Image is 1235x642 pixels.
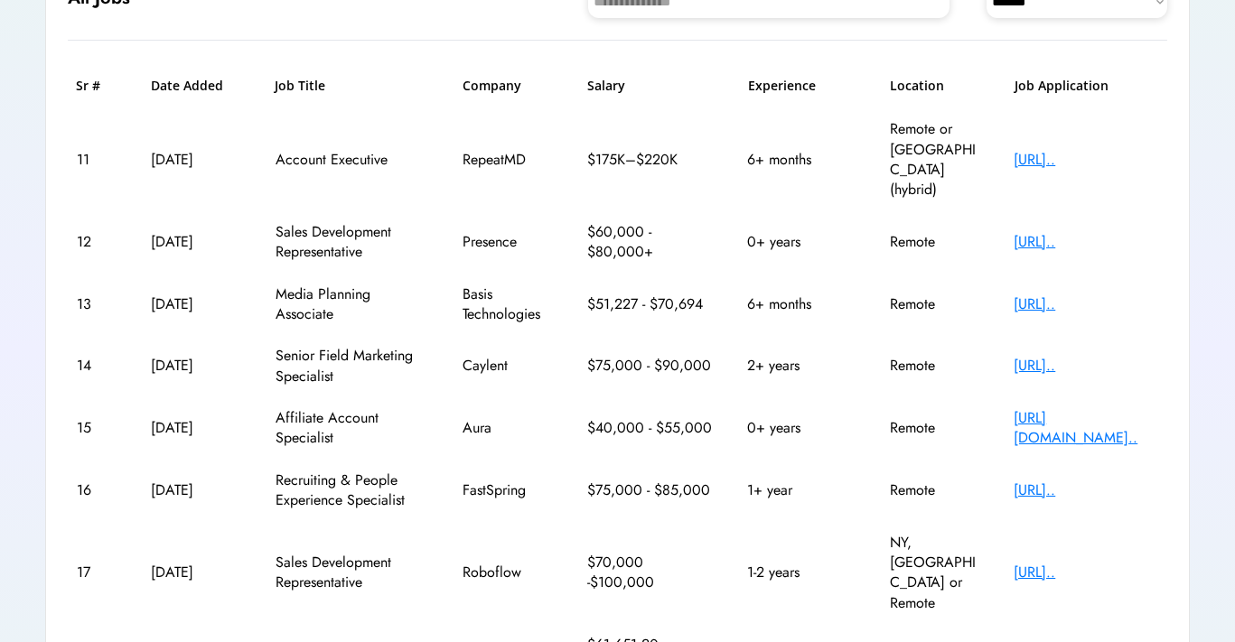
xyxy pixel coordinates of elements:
div: Media Planning Associate [276,284,429,325]
div: [URL][DOMAIN_NAME].. [1014,408,1158,449]
div: 2+ years [747,356,856,376]
div: 1-2 years [747,563,856,582]
div: Caylent [463,356,553,376]
div: 13 [77,294,117,314]
div: $60,000 - $80,000+ [587,222,714,263]
div: Affiliate Account Specialist [276,408,429,449]
div: Remote [890,232,980,252]
div: Remote [890,356,980,376]
h6: Sr # [76,77,117,95]
div: [URL].. [1014,232,1158,252]
div: [DATE] [151,356,241,376]
div: 15 [77,418,117,438]
div: Senior Field Marketing Specialist [276,346,429,386]
div: [DATE] [151,294,241,314]
div: 11 [77,150,117,170]
div: Sales Development Representative [276,553,429,593]
h6: Job Title [275,77,325,95]
div: [DATE] [151,418,241,438]
div: Roboflow [463,563,553,582]
div: Sales Development Representative [276,222,429,263]
h6: Job Application [1015,77,1159,95]
div: 12 [77,232,117,252]
div: Account Executive [276,150,429,170]
div: 0+ years [747,232,856,252]
div: $70,000 -$100,000 [587,553,714,593]
div: $75,000 - $85,000 [587,480,714,500]
div: [URL].. [1014,294,1158,314]
div: $40,000 - $55,000 [587,418,714,438]
div: [URL].. [1014,356,1158,376]
div: 6+ months [747,294,856,314]
h6: Salary [587,77,714,95]
div: RepeatMD [463,150,553,170]
div: [URL].. [1014,150,1158,170]
div: 0+ years [747,418,856,438]
div: [DATE] [151,563,241,582]
h6: Date Added [151,77,241,95]
div: Basis Technologies [463,284,553,325]
h6: Experience [748,77,856,95]
div: $51,227 - $70,694 [587,294,714,314]
div: Remote or [GEOGRAPHIC_DATA] (hybrid) [890,119,980,200]
div: Remote [890,480,980,500]
div: FastSpring [463,480,553,500]
div: Recruiting & People Experience Specialist [276,470,429,511]
div: [DATE] [151,150,241,170]
div: NY, [GEOGRAPHIC_DATA] or Remote [890,533,980,614]
div: 16 [77,480,117,500]
div: Aura [463,418,553,438]
div: 6+ months [747,150,856,170]
div: Remote [890,418,980,438]
div: 17 [77,563,117,582]
div: 14 [77,356,117,376]
h6: Company [463,77,553,95]
div: [DATE] [151,232,241,252]
h6: Location [890,77,980,95]
div: [URL].. [1014,563,1158,582]
div: 1+ year [747,480,856,500]
div: Remote [890,294,980,314]
div: $75,000 - $90,000 [587,356,714,376]
div: [URL].. [1014,480,1158,500]
div: $175K–$220K [587,150,714,170]
div: [DATE] [151,480,241,500]
div: Presence [463,232,553,252]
